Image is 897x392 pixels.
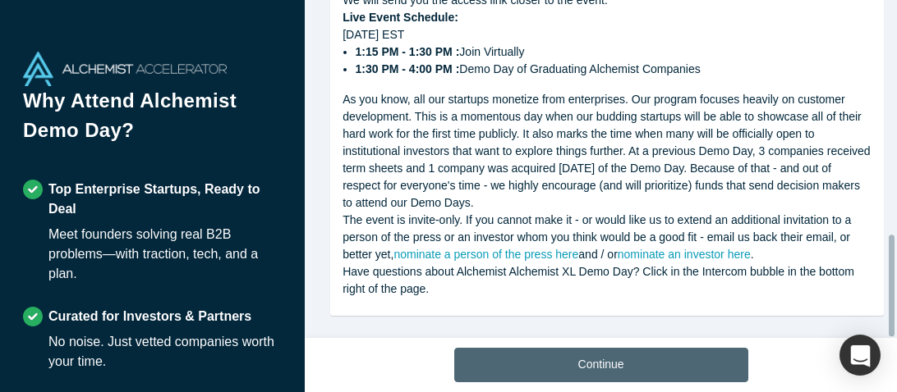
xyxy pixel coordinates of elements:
[356,43,872,61] li: Join Virtually
[23,86,282,157] h1: Why Attend Alchemist Demo Day?
[343,26,872,78] div: [DATE] EST
[48,182,260,216] strong: Top Enterprise Startups, Ready to Deal
[48,309,251,323] strong: Curated for Investors & Partners
[48,225,282,284] div: Meet founders solving real B2B problems—with traction, tech, and a plan.
[356,45,460,58] strong: 1:15 PM - 1:30 PM :
[393,248,578,261] a: nominate a person of the press here
[454,348,748,382] button: Continue
[48,332,282,371] div: No noise. Just vetted companies worth your time.
[356,62,460,75] strong: 1:30 PM - 4:00 PM :
[343,212,872,263] div: The event is invite-only. If you cannot make it - or would like us to extend an additional invita...
[343,263,872,298] div: Have questions about Alchemist Alchemist XL Demo Day? Click in the Intercom bubble in the bottom ...
[343,91,872,212] div: As you know, all our startups monetize from enterprises. Our program focuses heavily on customer ...
[356,61,872,78] li: Demo Day of Graduating Alchemist Companies
[618,248,751,261] a: nominate an investor here
[343,11,458,24] strong: Live Event Schedule:
[23,52,227,86] img: Alchemist Accelerator Logo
